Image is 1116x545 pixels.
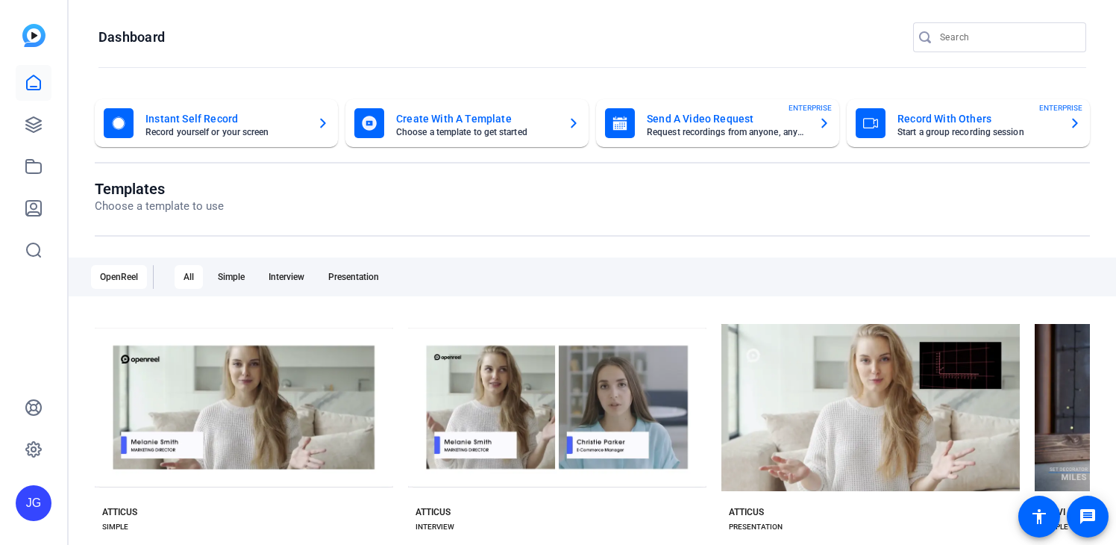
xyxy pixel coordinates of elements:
mat-card-subtitle: Choose a template to get started [396,128,556,137]
mat-card-title: Create With A Template [396,110,556,128]
mat-card-subtitle: Start a group recording session [897,128,1057,137]
span: ENTERPRISE [1039,102,1082,113]
div: ATTICUS [102,506,137,518]
div: Simple [209,265,254,289]
div: INTERVIEW [416,521,454,533]
div: ATTICUS [729,506,764,518]
button: Record With OthersStart a group recording sessionENTERPRISE [847,99,1090,147]
div: JG [16,485,51,521]
div: ATTICUS [416,506,451,518]
div: PRESENTATION [729,521,783,533]
mat-card-subtitle: Request recordings from anyone, anywhere [647,128,806,137]
input: Search [940,28,1074,46]
div: OpenReel [91,265,147,289]
div: Interview [260,265,313,289]
button: Create With A TemplateChoose a template to get started [345,99,589,147]
mat-card-title: Instant Self Record [145,110,305,128]
h1: Templates [95,180,224,198]
div: SIMPLE [102,521,128,533]
h1: Dashboard [98,28,165,46]
p: Choose a template to use [95,198,224,215]
mat-card-subtitle: Record yourself or your screen [145,128,305,137]
span: ENTERPRISE [789,102,832,113]
mat-card-title: Send A Video Request [647,110,806,128]
button: Send A Video RequestRequest recordings from anyone, anywhereENTERPRISE [596,99,839,147]
div: Presentation [319,265,388,289]
img: blue-gradient.svg [22,24,46,47]
div: All [175,265,203,289]
mat-icon: accessibility [1030,508,1048,526]
button: Instant Self RecordRecord yourself or your screen [95,99,338,147]
mat-icon: message [1079,508,1097,526]
mat-card-title: Record With Others [897,110,1057,128]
